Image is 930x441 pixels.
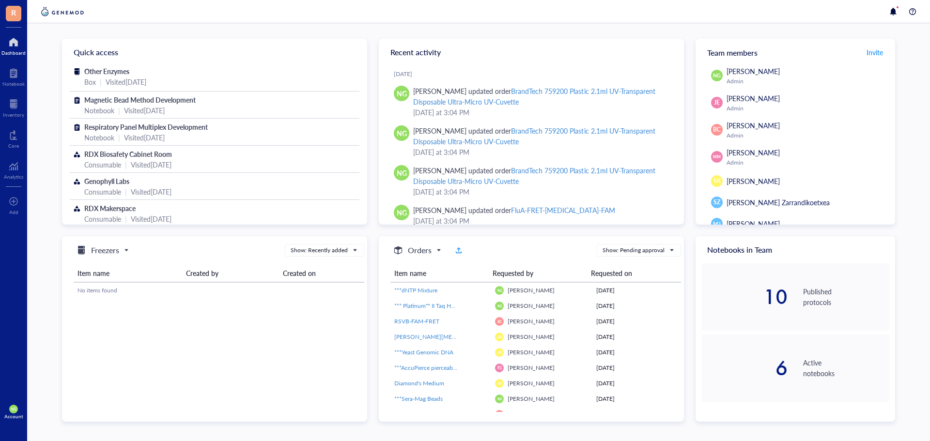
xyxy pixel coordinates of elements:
[387,82,676,122] a: NG[PERSON_NAME] updated orderBrandTech 759200 Plastic 2.1ml UV-Transparent Disposable Ultra-Micro...
[387,161,676,201] a: NG[PERSON_NAME] updated orderBrandTech 759200 Plastic 2.1ml UV-Transparent Disposable Ultra-Micro...
[1,34,26,56] a: Dashboard
[394,302,515,310] span: *** Platinum™ II Taq Hot-Start DNA Polymerase
[508,379,555,387] span: [PERSON_NAME]
[394,379,487,388] a: Diamond's Medium
[394,395,487,403] a: ***Sera-Mag Beads
[866,45,883,60] button: Invite
[413,147,668,157] div: [DATE] at 3:04 PM
[413,126,655,146] div: BrandTech 759200 Plastic 2.1ml UV-Transparent Disposable Ultra-Micro UV-Cuvette
[397,167,407,178] span: NG
[596,286,677,295] div: [DATE]
[596,364,677,372] div: [DATE]
[39,6,86,17] img: genemod-logo
[596,348,677,357] div: [DATE]
[596,410,677,419] div: [DATE]
[394,410,487,419] a: 18" x 36" CleanStep™ Adhesive Mat, Blue AMA183681B
[508,333,555,341] span: [PERSON_NAME]
[397,128,407,138] span: NG
[84,213,121,224] div: Consumable
[497,335,502,339] span: AR
[713,198,720,207] span: SZ
[394,364,487,372] a: ***AccuPierce pierceable foil lidding
[413,107,668,118] div: [DATE] at 3:04 PM
[279,264,364,282] th: Created on
[397,88,407,99] span: NG
[62,39,367,66] div: Quick access
[394,348,487,357] a: ***Yeast Genomic DNA
[508,364,555,372] span: [PERSON_NAME]
[713,125,721,134] span: BC
[596,302,677,310] div: [DATE]
[727,198,830,207] span: [PERSON_NAME] Zarrandikoetxea
[77,286,360,295] div: No items found
[8,127,19,149] a: Core
[497,289,502,292] span: NG
[394,302,487,310] a: *** Platinum™ II Taq Hot-Start DNA Polymerase
[125,186,127,197] div: |
[84,176,129,186] span: Genophyll Labs
[11,6,16,18] span: R
[596,317,677,326] div: [DATE]
[727,66,780,76] span: [PERSON_NAME]
[508,348,555,356] span: [PERSON_NAME]
[413,86,655,106] div: BrandTech 759200 Plastic 2.1ml UV-Transparent Disposable Ultra-Micro UV-Cuvette
[394,286,487,295] a: ***dNTP Mixture
[489,264,587,282] th: Requested by
[497,304,502,308] span: NG
[497,350,502,354] span: AR
[727,176,780,186] span: [PERSON_NAME]
[511,205,615,215] div: FluA-FRET-[MEDICAL_DATA]-FAM
[713,220,720,228] span: MJ
[100,76,102,87] div: |
[696,39,895,66] div: Team members
[387,122,676,161] a: NG[PERSON_NAME] updated orderBrandTech 759200 Plastic 2.1ml UV-Transparent Disposable Ultra-Micro...
[413,86,668,107] div: [PERSON_NAME] updated order
[497,397,502,401] span: NG
[11,407,16,411] span: NG
[84,132,114,143] div: Notebook
[291,246,348,255] div: Show: Recently added
[394,317,487,326] a: RSVB-FAM-FRET
[84,159,121,170] div: Consumable
[596,333,677,341] div: [DATE]
[394,410,539,418] span: 18" x 36" CleanStep™ Adhesive Mat, Blue AMA183681B
[3,96,24,118] a: Inventory
[379,39,684,66] div: Recent activity
[84,122,208,132] span: Respiratory Panel Multiplex Development
[3,112,24,118] div: Inventory
[9,209,18,215] div: Add
[413,125,668,147] div: [PERSON_NAME] updated order
[118,105,120,116] div: |
[4,158,23,180] a: Analytics
[124,105,165,116] div: Visited [DATE]
[727,121,780,130] span: [PERSON_NAME]
[125,159,127,170] div: |
[413,165,668,186] div: [PERSON_NAME] updated order
[394,348,453,356] span: ***Yeast Genomic DNA
[408,244,432,256] h5: Orders
[397,207,407,218] span: NG
[701,287,788,306] div: 10
[587,264,673,282] th: Requested on
[497,381,502,385] span: AR
[4,413,23,419] div: Account
[413,166,655,186] div: BrandTech 759200 Plastic 2.1ml UV-Transparent Disposable Ultra-Micro UV-Cuvette
[713,72,721,79] span: NG
[603,246,665,255] div: Show: Pending approval
[74,264,182,282] th: Item name
[701,358,788,378] div: 6
[394,317,439,325] span: RSVB-FAM-FRET
[394,70,676,78] div: [DATE]
[84,76,96,87] div: Box
[84,203,136,213] span: RDX Makerspace
[131,159,171,170] div: Visited [DATE]
[84,66,129,76] span: Other Enzymes
[394,286,437,294] span: ***dNTP Mixture
[497,365,502,370] span: RS
[508,395,555,403] span: [PERSON_NAME]
[118,132,120,143] div: |
[413,205,615,215] div: [PERSON_NAME] updated order
[727,93,780,103] span: [PERSON_NAME]
[508,286,555,294] span: [PERSON_NAME]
